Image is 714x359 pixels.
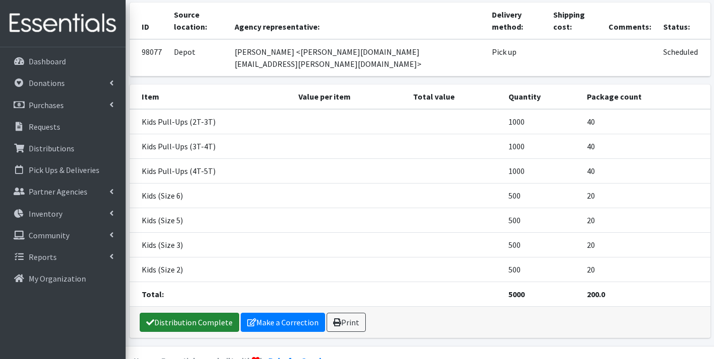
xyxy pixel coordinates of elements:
a: Reports [4,247,122,267]
a: Make a Correction [241,313,325,332]
a: Pick Ups & Deliveries [4,160,122,180]
td: 20 [581,183,710,208]
td: 20 [581,232,710,257]
a: Community [4,225,122,245]
a: Print [327,313,366,332]
a: Distributions [4,138,122,158]
td: Scheduled [657,39,710,76]
p: Pick Ups & Deliveries [29,165,99,175]
th: Package count [581,84,710,109]
td: 500 [502,183,581,208]
strong: 200.0 [587,289,605,299]
strong: Total: [142,289,164,299]
p: Reports [29,252,57,262]
td: 1000 [502,134,581,158]
td: 1000 [502,158,581,183]
th: Value per item [292,84,406,109]
td: Kids Pull-Ups (3T-4T) [130,134,293,158]
p: Donations [29,78,65,88]
td: Kids (Size 3) [130,232,293,257]
th: Item [130,84,293,109]
p: My Organization [29,274,86,284]
th: Shipping cost: [547,3,602,39]
th: Status: [657,3,710,39]
td: 40 [581,109,710,134]
td: Kids (Size 2) [130,257,293,282]
a: Purchases [4,95,122,115]
th: Source location: [168,3,229,39]
td: Kids (Size 5) [130,208,293,232]
strong: 5000 [508,289,525,299]
th: Quantity [502,84,581,109]
td: 20 [581,208,710,232]
td: Kids (Size 6) [130,183,293,208]
th: ID [130,3,168,39]
td: 500 [502,232,581,257]
td: Kids Pull-Ups (2T-3T) [130,109,293,134]
p: Partner Agencies [29,187,87,197]
a: Partner Agencies [4,182,122,202]
th: Delivery method: [486,3,547,39]
a: Dashboard [4,51,122,71]
a: Distribution Complete [140,313,239,332]
td: 500 [502,257,581,282]
p: Community [29,230,69,240]
img: HumanEssentials [4,7,122,40]
td: [PERSON_NAME] <[PERSON_NAME][DOMAIN_NAME][EMAIL_ADDRESS][PERSON_NAME][DOMAIN_NAME]> [229,39,485,76]
a: My Organization [4,268,122,289]
p: Distributions [29,143,74,153]
td: 40 [581,158,710,183]
td: Pick up [486,39,547,76]
td: Kids Pull-Ups (4T-5T) [130,158,293,183]
p: Inventory [29,209,62,219]
th: Comments: [602,3,657,39]
th: Agency representative: [229,3,485,39]
p: Requests [29,122,60,132]
td: 1000 [502,109,581,134]
td: 40 [581,134,710,158]
a: Requests [4,117,122,137]
p: Purchases [29,100,64,110]
a: Donations [4,73,122,93]
td: 98077 [130,39,168,76]
a: Inventory [4,204,122,224]
td: 20 [581,257,710,282]
td: 500 [502,208,581,232]
p: Dashboard [29,56,66,66]
td: Depot [168,39,229,76]
th: Total value [407,84,502,109]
